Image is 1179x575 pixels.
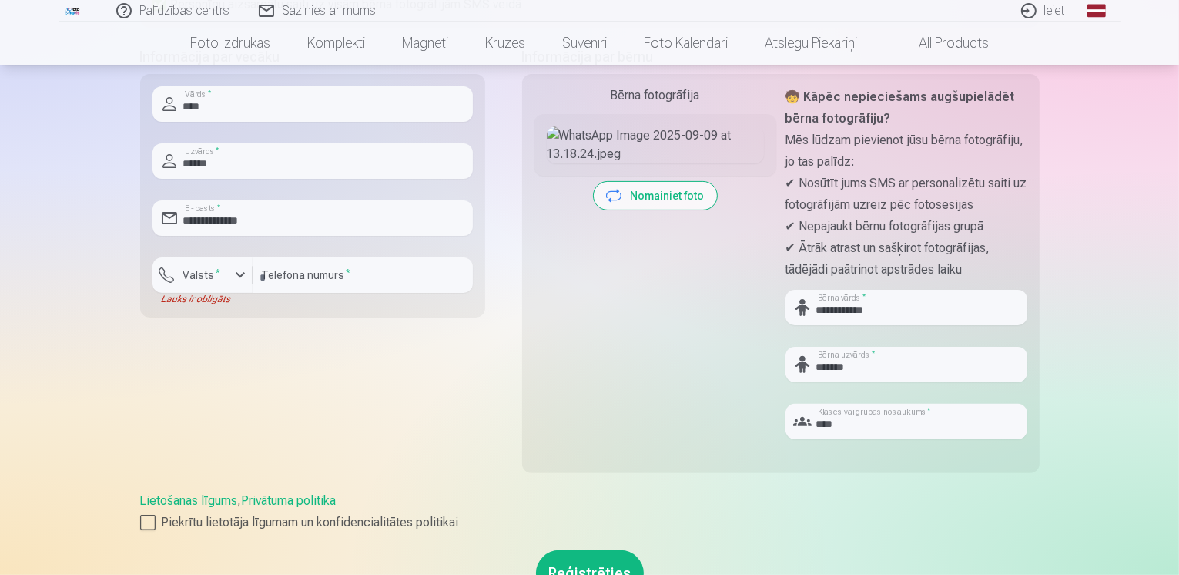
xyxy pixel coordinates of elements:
[785,89,1015,126] strong: 🧒 Kāpēc nepieciešams augšupielādēt bērna fotogrāfiju?
[467,22,544,65] a: Krūzes
[140,513,1040,532] label: Piekrītu lietotāja līgumam un konfidencialitātes politikai
[65,6,82,15] img: /fa1
[876,22,1007,65] a: All products
[140,493,238,508] a: Lietošanas līgums
[384,22,467,65] a: Magnēti
[785,173,1027,216] p: ✔ Nosūtīt jums SMS ar personalizētu saiti uz fotogrāfijām uzreiz pēc fotosesijas
[534,86,776,105] div: Bērna fotogrāfija
[547,126,764,163] img: WhatsApp Image 2025-09-09 at 13.18.24.jpeg
[594,182,717,210] button: Nomainiet foto
[289,22,384,65] a: Komplekti
[746,22,876,65] a: Atslēgu piekariņi
[140,492,1040,532] div: ,
[544,22,625,65] a: Suvenīri
[177,267,227,283] label: Valsts
[172,22,289,65] a: Foto izdrukas
[785,237,1027,281] p: ✔ Ātrāk atrast un sašķirot fotogrāfijas, tādējādi paātrinot apstrādes laiku
[152,257,253,293] button: Valsts*
[242,493,337,508] a: Privātuma politika
[152,293,253,305] div: Lauks ir obligāts
[785,129,1027,173] p: Mēs lūdzam pievienot jūsu bērna fotogrāfiju, jo tas palīdz:
[785,216,1027,237] p: ✔ Nepajaukt bērnu fotogrāfijas grupā
[625,22,746,65] a: Foto kalendāri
